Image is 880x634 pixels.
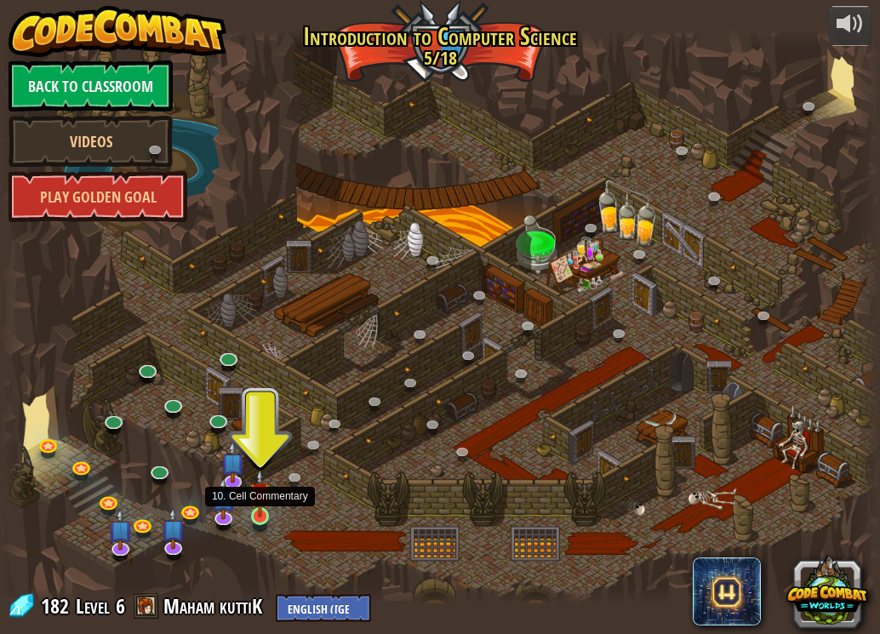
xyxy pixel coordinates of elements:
span: Level [76,592,110,620]
a: Videos [9,116,173,167]
img: level-banner-unstarted-subscriber.png [108,509,132,551]
img: CodeCombat - Learn how to code by playing a game [9,6,226,57]
img: level-banner-unstarted-subscriber.png [211,479,235,521]
a: Back to Classroom [9,60,173,111]
img: level-banner-unstarted.png [249,469,271,517]
button: Adjust volume [829,6,871,46]
img: level-banner-unstarted-subscriber.png [220,442,244,483]
span: 182 [41,592,74,620]
a: Maham kuttiK [163,592,267,620]
img: level-banner-unstarted-subscriber.png [162,508,186,550]
span: 6 [116,592,125,620]
a: Play Golden Goal [9,171,187,222]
